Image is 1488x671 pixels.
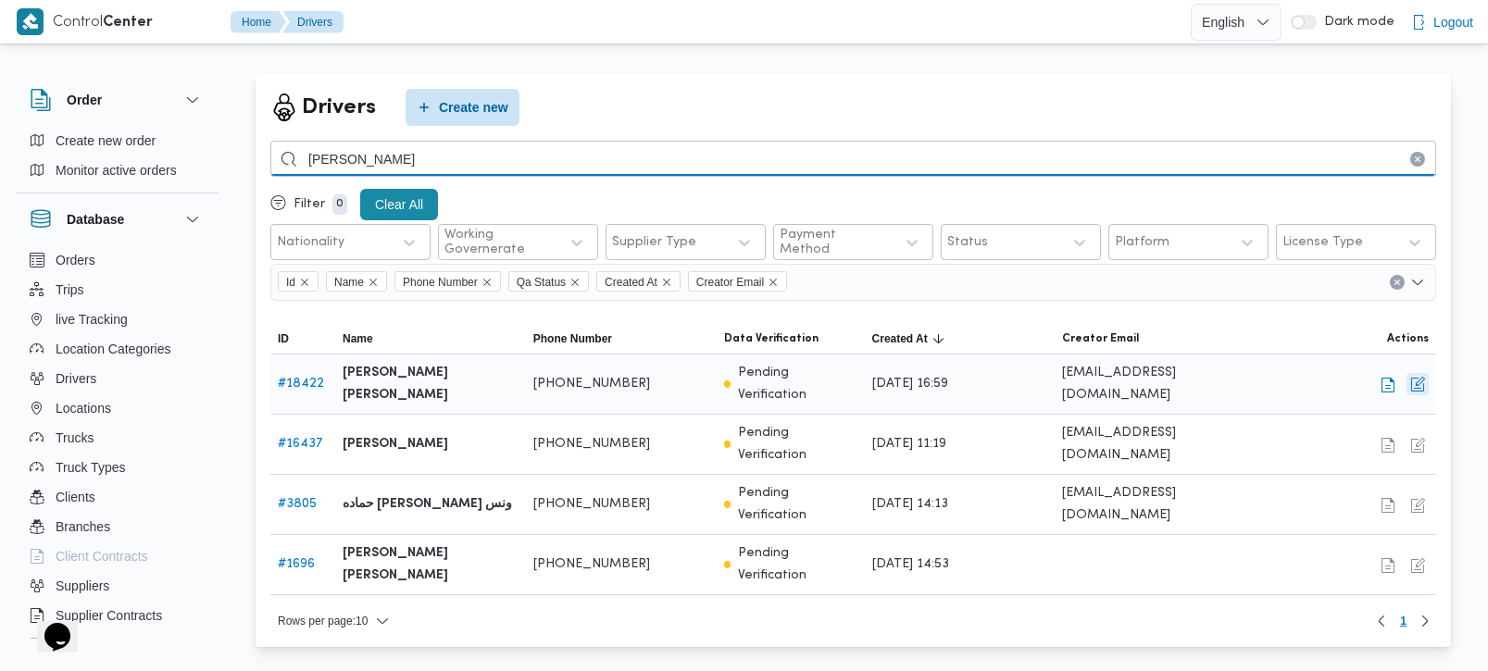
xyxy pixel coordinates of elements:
b: [PERSON_NAME] [PERSON_NAME] [343,542,519,587]
button: Logout [1404,4,1481,41]
div: Database [15,245,219,646]
span: [DATE] 11:19 [872,433,946,455]
span: Data Verification [724,331,819,346]
span: [PHONE_NUMBER] [533,553,650,576]
span: Name [326,271,387,292]
div: Status [947,235,988,250]
button: live Tracking [22,304,211,334]
button: Clients [22,482,211,512]
button: Home [231,11,286,33]
span: [EMAIL_ADDRESS][DOMAIN_NAME] [1062,482,1238,527]
span: Trucks [56,427,94,449]
span: Created At [596,271,681,292]
span: Phone Number [394,271,501,292]
span: Name [343,331,373,346]
span: Monitor active orders [56,159,177,181]
span: Orders [56,249,95,271]
button: Remove Name from selection in this group [368,277,379,288]
span: Create new [439,96,508,118]
div: Platform [1115,235,1169,250]
div: Payment Method [780,228,886,257]
svg: Sorted in descending order [932,331,946,346]
span: Rows per page : 10 [278,610,368,632]
span: Clients [56,486,95,508]
p: Pending Verification [738,362,857,406]
span: Qa Status [508,271,589,292]
span: [DATE] 14:53 [872,553,949,576]
button: Phone Number [526,324,717,354]
button: Page 1 of 1 [1393,610,1414,632]
p: Filter [294,197,325,212]
span: Actions [1387,331,1429,346]
h3: Database [67,208,124,230]
button: Locations [22,393,211,423]
span: [PHONE_NUMBER] [533,493,650,516]
span: [PHONE_NUMBER] [533,433,650,455]
span: Create new order [56,130,156,152]
span: [DATE] 16:59 [872,373,948,395]
span: Drivers [56,367,96,390]
span: Name [334,272,364,292]
button: Supplier Contracts [22,601,211,630]
span: Dark mode [1317,15,1394,30]
button: ID [270,324,335,354]
button: Clear input [1410,152,1425,167]
div: Working Governerate [444,228,551,257]
a: #18422 [278,378,324,390]
button: Created AtSorted in descending order [865,324,1056,354]
h2: Drivers [302,92,376,124]
span: Suppliers [56,575,109,597]
p: Pending Verification [738,482,857,527]
span: Trips [56,279,84,301]
button: Order [30,89,204,111]
button: Remove Qa Status from selection in this group [569,277,581,288]
span: Phone Number [403,272,478,292]
div: License Type [1282,235,1363,250]
span: Qa Status [517,272,566,292]
span: live Tracking [56,308,128,330]
button: Next page [1414,610,1436,632]
button: Monitor active orders [22,155,211,185]
span: 1 [1400,610,1407,632]
span: ID [278,331,289,346]
button: Suppliers [22,571,211,601]
span: Location Categories [56,338,171,360]
span: Id [286,272,295,292]
button: Truck Types [22,453,211,482]
a: #1696 [278,558,315,570]
span: Truck Types [56,456,125,478]
button: Database [30,208,204,230]
b: Center [103,16,153,30]
a: #3805 [278,498,317,510]
span: Creator Email [688,271,787,292]
button: Orders [22,245,211,275]
button: Location Categories [22,334,211,364]
button: Create new order [22,126,211,155]
button: Remove Id from selection in this group [299,277,310,288]
b: [PERSON_NAME] [343,433,448,455]
button: Clear input [1390,275,1405,290]
button: Drivers [282,11,344,33]
span: Creator Email [696,272,764,292]
span: Creator Email [1062,331,1139,346]
button: Drivers [22,364,211,393]
span: Id [278,271,319,292]
a: #16437 [278,438,323,450]
span: Locations [56,397,111,419]
input: Search... [270,141,1436,177]
span: Devices [56,634,102,656]
span: Branches [56,516,110,538]
button: Trucks [22,423,211,453]
button: Trips [22,275,211,304]
span: Created At [605,272,657,292]
p: Pending Verification [738,542,857,587]
span: Supplier Contracts [56,604,162,627]
h3: Order [67,89,102,111]
img: X8yXhbKr1z7QwAAAABJRU5ErkJggg== [17,8,44,35]
span: [EMAIL_ADDRESS][DOMAIN_NAME] [1062,422,1238,466]
span: Logout [1433,11,1473,33]
span: [PHONE_NUMBER] [533,373,650,395]
button: Clear All [360,189,438,220]
b: حماده [PERSON_NAME] ونس [343,493,512,516]
button: Open list of options [1410,275,1425,290]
